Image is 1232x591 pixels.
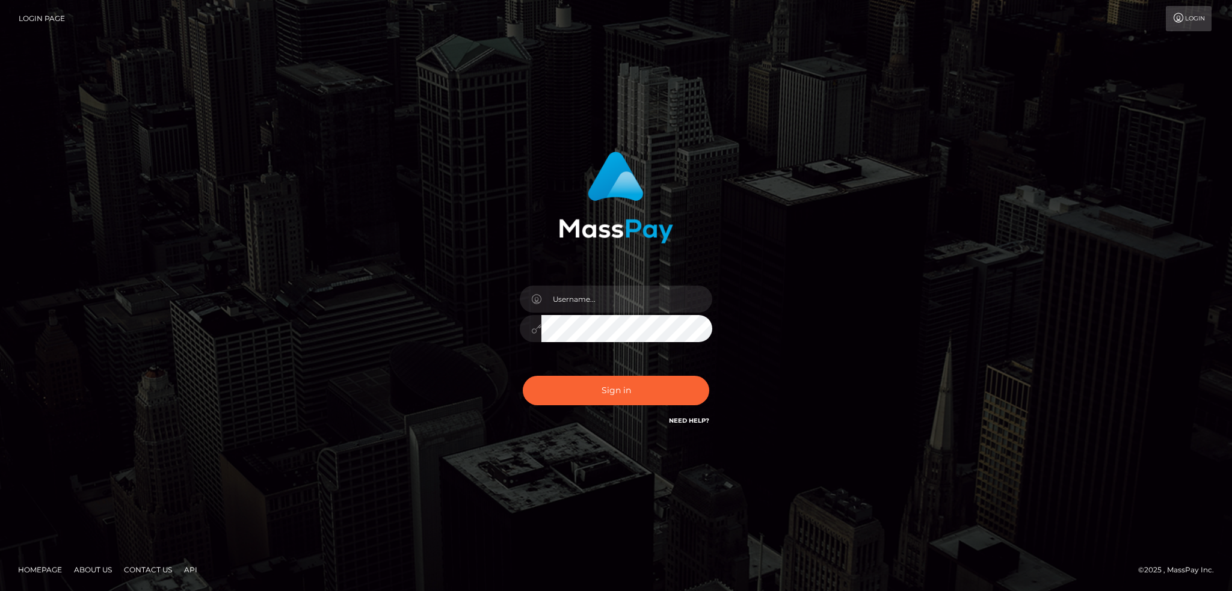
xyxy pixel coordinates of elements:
img: MassPay Login [559,152,673,243]
a: API [179,560,202,579]
a: Login [1166,6,1212,31]
a: Need Help? [669,417,709,424]
a: Contact Us [119,560,177,579]
button: Sign in [523,376,709,405]
a: About Us [69,560,117,579]
input: Username... [541,286,712,313]
a: Homepage [13,560,67,579]
div: © 2025 , MassPay Inc. [1138,563,1223,577]
a: Login Page [19,6,65,31]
